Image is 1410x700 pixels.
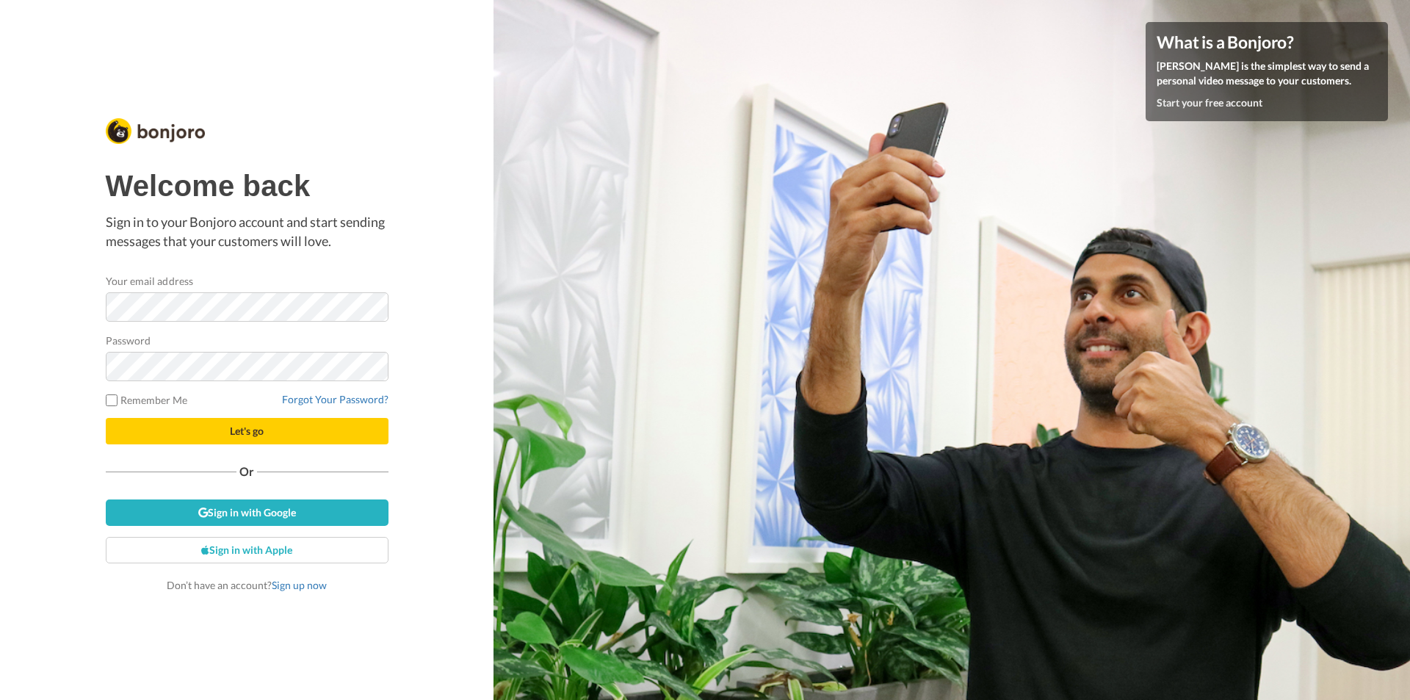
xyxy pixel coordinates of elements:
[230,425,264,437] span: Let's go
[106,170,388,202] h1: Welcome back
[167,579,327,591] span: Don’t have an account?
[1157,59,1377,88] p: [PERSON_NAME] is the simplest way to send a personal video message to your customers.
[106,499,388,526] a: Sign in with Google
[106,333,151,348] label: Password
[106,418,388,444] button: Let's go
[1157,33,1377,51] h4: What is a Bonjoro?
[282,393,388,405] a: Forgot Your Password?
[106,213,388,250] p: Sign in to your Bonjoro account and start sending messages that your customers will love.
[106,537,388,563] a: Sign in with Apple
[1157,96,1262,109] a: Start your free account
[106,273,193,289] label: Your email address
[106,392,188,408] label: Remember Me
[236,466,257,477] span: Or
[106,394,117,406] input: Remember Me
[272,579,327,591] a: Sign up now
